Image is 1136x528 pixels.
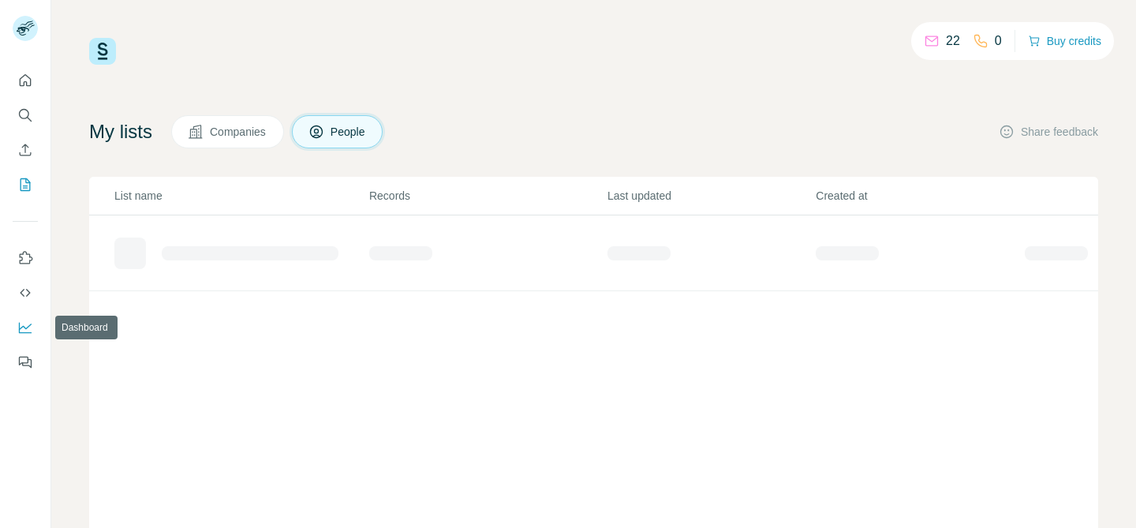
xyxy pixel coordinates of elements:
[1028,30,1101,52] button: Buy credits
[369,188,606,204] p: Records
[607,188,814,204] p: Last updated
[331,124,367,140] span: People
[999,124,1098,140] button: Share feedback
[114,188,368,204] p: List name
[816,188,1022,204] p: Created at
[210,124,267,140] span: Companies
[13,313,38,342] button: Dashboard
[995,32,1002,51] p: 0
[946,32,960,51] p: 22
[13,348,38,376] button: Feedback
[13,244,38,272] button: Use Surfe on LinkedIn
[89,119,152,144] h4: My lists
[13,101,38,129] button: Search
[13,66,38,95] button: Quick start
[89,38,116,65] img: Surfe Logo
[13,136,38,164] button: Enrich CSV
[13,279,38,307] button: Use Surfe API
[13,170,38,199] button: My lists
